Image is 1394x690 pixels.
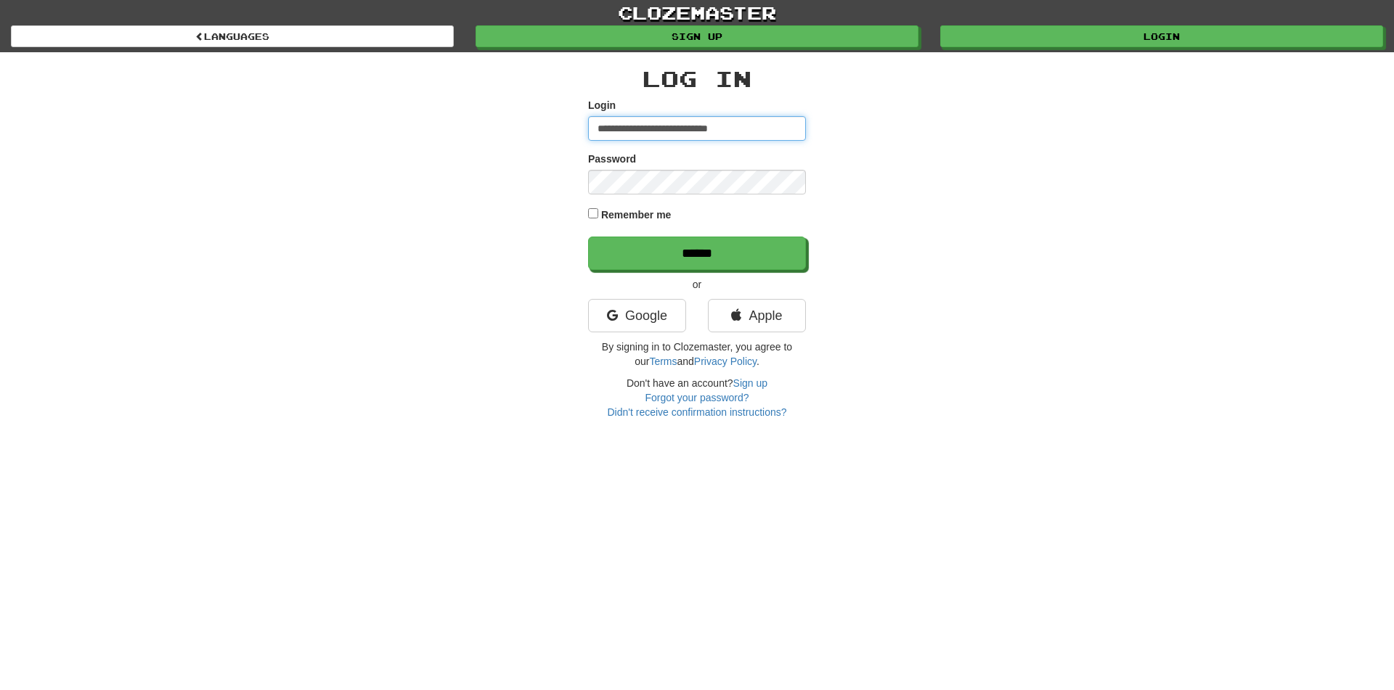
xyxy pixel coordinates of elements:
[588,340,806,369] p: By signing in to Clozemaster, you agree to our and .
[11,25,454,47] a: Languages
[588,98,616,112] label: Login
[601,208,672,222] label: Remember me
[476,25,918,47] a: Sign up
[588,299,686,332] a: Google
[940,25,1383,47] a: Login
[607,406,786,418] a: Didn't receive confirmation instructions?
[645,392,749,403] a: Forgot your password?
[649,356,677,367] a: Terms
[733,377,767,389] a: Sign up
[708,299,806,332] a: Apple
[588,152,636,166] label: Password
[588,277,806,292] p: or
[588,376,806,419] div: Don't have an account?
[588,67,806,91] h2: Log In
[694,356,757,367] a: Privacy Policy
